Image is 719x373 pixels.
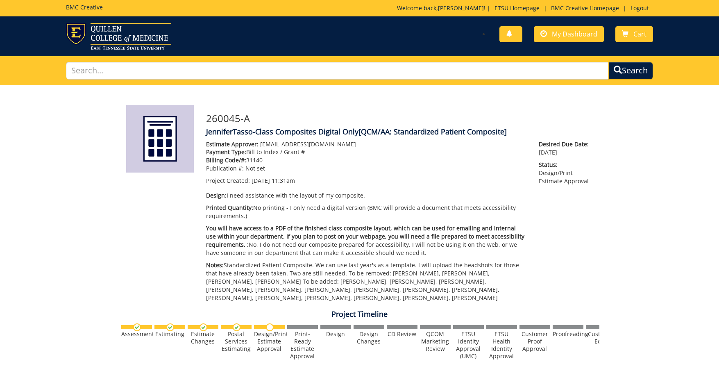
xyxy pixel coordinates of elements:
span: Desired Due Date: [539,140,593,148]
h5: BMC Creative [66,4,103,10]
a: Cart [615,26,653,42]
img: checkmark [233,323,240,331]
span: My Dashboard [552,30,597,39]
span: Payment Type: [206,148,246,156]
div: CD Review [387,330,417,338]
span: Billing Code/#: [206,156,246,164]
a: My Dashboard [534,26,604,42]
span: Estimate Approver: [206,140,259,148]
p: Design/Print Estimate Approval [539,161,593,185]
p: [EMAIL_ADDRESS][DOMAIN_NAME] [206,140,527,148]
span: Status: [539,161,593,169]
img: ETSU logo [66,23,171,50]
span: Not set [245,164,265,172]
a: Logout [626,4,653,12]
div: Design Changes [354,330,384,345]
div: ETSU Health Identity Approval [486,330,517,360]
p: I need assistance with the layout of my composite. [206,191,527,200]
a: [PERSON_NAME] [438,4,484,12]
img: no [266,323,274,331]
div: Print-Ready Estimate Approval [287,330,318,360]
div: QCOM Marketing Review [420,330,451,353]
p: Standardized Patient Composite. We can use last year's as a template. I will upload the headshots... [206,261,527,302]
span: [QCM/AA: Standardized Patient Composite] [358,127,507,136]
p: No printing - I only need a digital version (BMC will provide a document that meets accessibility... [206,204,527,220]
p: No, I do not need our composite prepared for accessibility. I will not be using it on the web, or... [206,224,527,257]
span: Notes: [206,261,224,269]
div: Postal Services Estimating [221,330,252,353]
input: Search... [66,62,609,80]
div: Assessment [121,330,152,338]
div: Design/Print Estimate Approval [254,330,285,353]
p: 31140 [206,156,527,164]
h4: Project Timeline [120,310,599,318]
div: Proofreading [553,330,583,338]
div: Estimate Changes [188,330,218,345]
div: ETSU Identity Approval (UMC) [453,330,484,360]
img: Product featured image [126,105,194,173]
div: Estimating [154,330,185,338]
div: Customer Edits [586,330,617,345]
img: checkmark [133,323,141,331]
img: checkmark [166,323,174,331]
span: Project Created: [206,177,250,184]
span: Publication #: [206,164,244,172]
a: BMC Creative Homepage [547,4,623,12]
span: You will have access to a PDF of the finished class composite layout, which can be used for email... [206,224,524,248]
span: Design: [206,191,227,199]
img: checkmark [200,323,207,331]
p: Bill to Index / Grant # [206,148,527,156]
span: [DATE] 11:31am [252,177,295,184]
p: [DATE] [539,140,593,157]
p: Welcome back, ! | | | [397,4,653,12]
div: Customer Proof Approval [519,330,550,353]
a: ETSU Homepage [490,4,544,12]
div: Design [320,330,351,338]
button: Search [608,62,653,80]
h4: JenniferTasso-Class Composites Digital Only [206,128,593,136]
span: Printed Quantity: [206,204,253,212]
span: Cart [633,30,646,39]
h3: 260045-A [206,113,593,124]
